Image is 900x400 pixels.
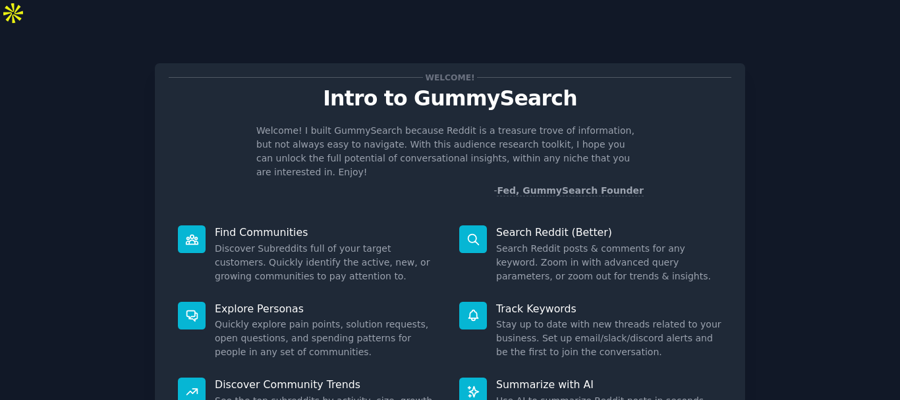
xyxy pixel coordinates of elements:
p: Track Keywords [496,302,722,316]
p: Intro to GummySearch [169,87,731,110]
dd: Stay up to date with new threads related to your business. Set up email/slack/discord alerts and ... [496,318,722,359]
a: Fed, GummySearch Founder [497,185,644,196]
dd: Quickly explore pain points, solution requests, open questions, and spending patterns for people ... [215,318,441,359]
p: Explore Personas [215,302,441,316]
dd: Search Reddit posts & comments for any keyword. Zoom in with advanced query parameters, or zoom o... [496,242,722,283]
div: - [493,184,644,198]
span: Welcome! [423,71,477,84]
p: Welcome! I built GummySearch because Reddit is a treasure trove of information, but not always ea... [256,124,644,179]
p: Search Reddit (Better) [496,225,722,239]
p: Discover Community Trends [215,378,441,391]
p: Find Communities [215,225,441,239]
dd: Discover Subreddits full of your target customers. Quickly identify the active, new, or growing c... [215,242,441,283]
p: Summarize with AI [496,378,722,391]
